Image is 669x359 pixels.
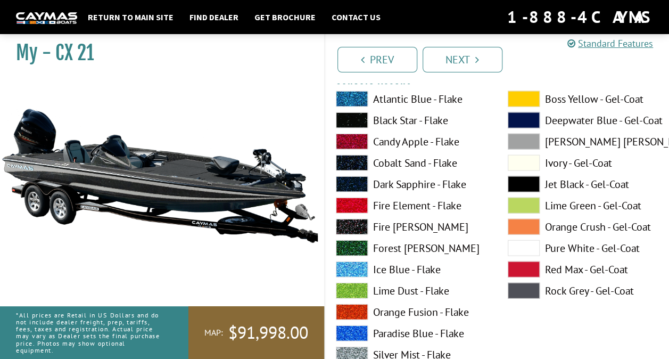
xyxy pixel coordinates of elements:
[249,10,321,24] a: Get Brochure
[16,41,298,65] h1: My - CX 21
[16,306,164,359] p: *All prices are Retail in US Dollars and do not include dealer freight, prep, tariffs, fees, taxe...
[508,112,658,128] label: Deepwater Blue - Gel-Coat
[336,304,486,320] label: Orange Fusion - Flake
[508,198,658,214] label: Lime Green - Gel-Coat
[184,10,244,24] a: Find Dealer
[188,306,324,359] a: MAP:$91,998.00
[567,37,653,50] a: Standard Features
[337,47,417,72] a: Prev
[336,91,486,107] label: Atlantic Blue - Flake
[336,283,486,299] label: Lime Dust - Flake
[326,10,386,24] a: Contact Us
[508,240,658,256] label: Pure White - Gel-Coat
[336,198,486,214] label: Fire Element - Flake
[336,219,486,235] label: Fire [PERSON_NAME]
[82,10,179,24] a: Return to main site
[508,219,658,235] label: Orange Crush - Gel-Coat
[508,262,658,278] label: Red Max - Gel-Coat
[204,327,223,338] span: MAP:
[336,134,486,150] label: Candy Apple - Flake
[508,176,658,192] label: Jet Black - Gel-Coat
[228,322,308,344] span: $91,998.00
[508,134,658,150] label: [PERSON_NAME] [PERSON_NAME] - Gel-Coat
[423,47,502,72] a: Next
[508,155,658,171] label: Ivory - Gel-Coat
[336,155,486,171] label: Cobalt Sand - Flake
[336,325,486,341] label: Paradise Blue - Flake
[508,283,658,299] label: Rock Grey - Gel-Coat
[507,5,653,29] div: 1-888-4CAYMAS
[336,262,486,278] label: Ice Blue - Flake
[16,12,77,23] img: white-logo-c9c8dbefe5ff5ceceb0f0178aa75bf4bb51f6bca0971e226c86eb53dfe498488.png
[336,240,486,256] label: Forest [PERSON_NAME]
[508,91,658,107] label: Boss Yellow - Gel-Coat
[336,176,486,192] label: Dark Sapphire - Flake
[336,112,486,128] label: Black Star - Flake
